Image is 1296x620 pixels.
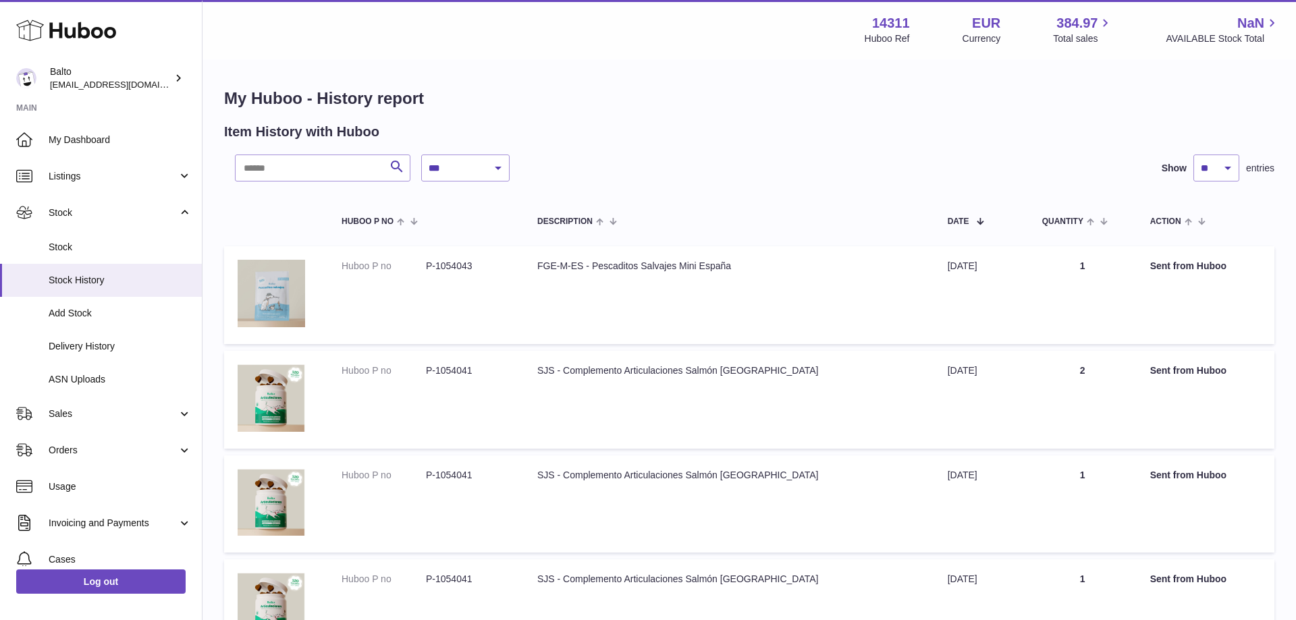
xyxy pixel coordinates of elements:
a: 384.97 Total sales [1053,14,1113,45]
dd: P-1054041 [426,469,510,482]
dt: Huboo P no [342,260,426,273]
img: 1754381750.png [238,469,305,536]
a: NaN AVAILABLE Stock Total [1166,14,1280,45]
dt: Huboo P no [342,573,426,586]
span: Date [948,217,969,226]
strong: Sent from Huboo [1150,365,1227,376]
td: [DATE] [934,246,1029,344]
img: ops@balto.fr [16,68,36,88]
span: Stock [49,241,192,254]
strong: Sent from Huboo [1150,573,1227,584]
strong: EUR [972,14,1000,32]
span: Cases [49,553,192,566]
td: [DATE] [934,455,1029,553]
span: NaN [1237,14,1264,32]
span: Usage [49,480,192,493]
span: AVAILABLE Stock Total [1166,32,1280,45]
dd: P-1054043 [426,260,510,273]
span: ASN Uploads [49,373,192,386]
span: Total sales [1053,32,1113,45]
td: SJS - Complemento Articulaciones Salmón [GEOGRAPHIC_DATA] [524,455,934,553]
span: 384.97 [1056,14,1098,32]
span: Description [537,217,593,226]
td: 1 [1029,246,1137,344]
span: Stock [49,206,178,219]
dd: P-1054041 [426,573,510,586]
dd: P-1054041 [426,364,510,377]
div: Currency [963,32,1001,45]
span: [EMAIL_ADDRESS][DOMAIN_NAME] [50,79,198,90]
span: My Dashboard [49,134,192,146]
div: Huboo Ref [865,32,910,45]
td: 2 [1029,351,1137,449]
span: Add Stock [49,307,192,320]
dt: Huboo P no [342,469,426,482]
h2: Item History with Huboo [224,123,379,141]
h1: My Huboo - History report [224,88,1274,109]
strong: Sent from Huboo [1150,260,1227,271]
td: 1 [1029,455,1137,553]
img: 143111755177971.png [238,260,305,327]
a: Log out [16,569,186,594]
span: Listings [49,170,178,183]
span: Sales [49,407,178,420]
div: Balto [50,65,171,91]
img: 1754381750.png [238,364,305,432]
label: Show [1162,162,1187,175]
span: Action [1150,217,1181,226]
span: Delivery History [49,340,192,353]
td: FGE-M-ES - Pescaditos Salvajes Mini España [524,246,934,344]
td: [DATE] [934,351,1029,449]
span: Huboo P no [342,217,394,226]
dt: Huboo P no [342,364,426,377]
span: Invoicing and Payments [49,517,178,530]
span: entries [1246,162,1274,175]
td: SJS - Complemento Articulaciones Salmón [GEOGRAPHIC_DATA] [524,351,934,449]
span: Orders [49,444,178,457]
span: Stock History [49,274,192,287]
span: Quantity [1042,217,1083,226]
strong: 14311 [872,14,910,32]
strong: Sent from Huboo [1150,470,1227,480]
